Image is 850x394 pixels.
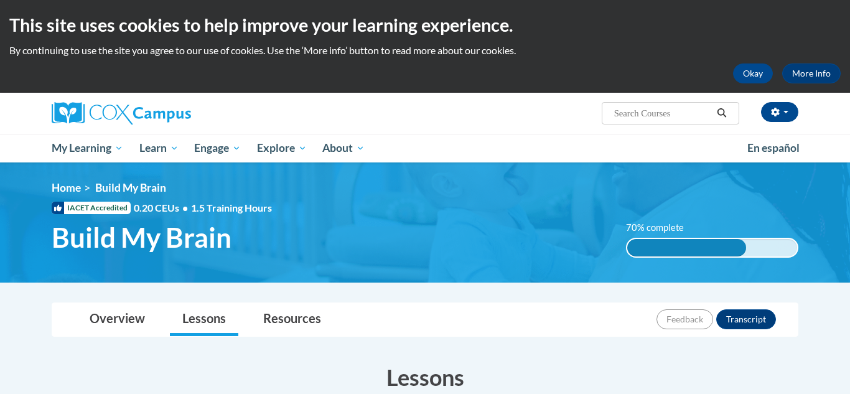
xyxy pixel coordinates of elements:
div: 70% complete [627,239,746,256]
a: More Info [782,63,841,83]
p: By continuing to use the site you agree to our use of cookies. Use the ‘More info’ button to read... [9,44,841,57]
span: Explore [257,141,307,156]
button: Feedback [656,309,713,329]
span: Build My Brain [95,181,166,194]
button: Transcript [716,309,776,329]
a: En español [739,135,808,161]
span: • [182,202,188,213]
h2: This site uses cookies to help improve your learning experience. [9,12,841,37]
span: IACET Accredited [52,202,131,214]
a: Cox Campus [52,102,288,124]
button: Account Settings [761,102,798,122]
a: Resources [251,303,334,336]
span: Engage [194,141,241,156]
a: Learn [131,134,187,162]
a: Engage [186,134,249,162]
span: About [322,141,365,156]
a: About [315,134,373,162]
h3: Lessons [52,362,798,393]
span: Learn [139,141,179,156]
span: 1.5 Training Hours [191,202,272,213]
label: 70% complete [626,221,698,235]
button: Okay [733,63,773,83]
span: My Learning [52,141,123,156]
a: Lessons [170,303,238,336]
a: Home [52,181,81,194]
a: Explore [249,134,315,162]
input: Search Courses [613,106,712,121]
img: Cox Campus [52,102,191,124]
span: En español [747,141,800,154]
button: Search [712,106,731,121]
span: 0.20 CEUs [134,201,191,215]
a: My Learning [44,134,131,162]
div: Main menu [33,134,817,162]
a: Overview [77,303,157,336]
span: Build My Brain [52,221,231,254]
